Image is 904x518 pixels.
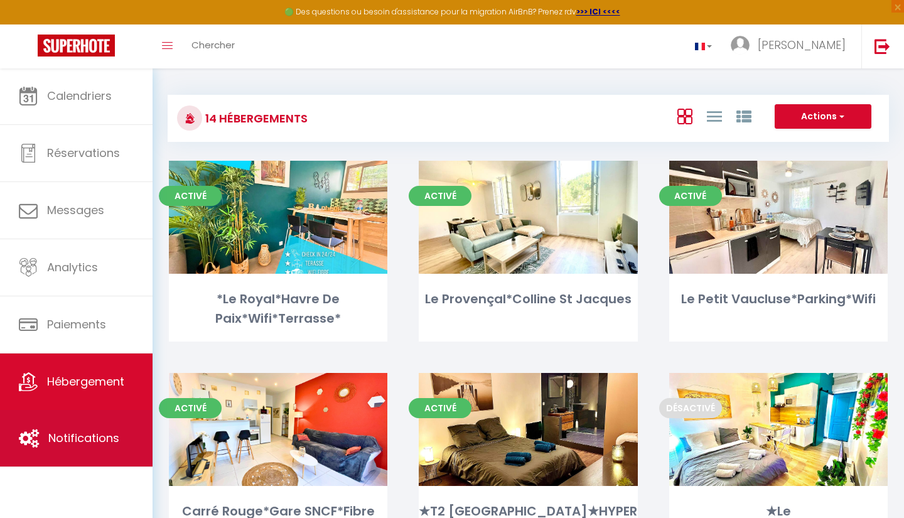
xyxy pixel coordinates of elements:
[47,374,124,389] span: Hébergement
[47,316,106,332] span: Paiements
[677,105,692,126] a: Vue en Box
[47,202,104,218] span: Messages
[38,35,115,57] img: Super Booking
[721,24,861,68] a: ... [PERSON_NAME]
[47,145,120,161] span: Réservations
[874,38,890,54] img: logout
[707,105,722,126] a: Vue en Liste
[159,398,222,418] span: Activé
[659,398,722,418] span: Désactivé
[182,24,244,68] a: Chercher
[409,398,471,418] span: Activé
[419,289,637,309] div: Le Provençal*Colline St Jacques
[191,38,235,51] span: Chercher
[669,289,888,309] div: Le Petit Vaucluse*Parking*Wifi
[47,88,112,104] span: Calendriers
[659,186,722,206] span: Activé
[775,104,871,129] button: Actions
[48,430,119,446] span: Notifications
[159,186,222,206] span: Activé
[169,289,387,329] div: *Le Royal*Havre De Paix*Wifi*Terrasse*
[731,36,750,55] img: ...
[409,186,471,206] span: Activé
[736,105,751,126] a: Vue par Groupe
[47,259,98,275] span: Analytics
[576,6,620,17] a: >>> ICI <<<<
[202,104,308,132] h3: 14 Hébergements
[758,37,846,53] span: [PERSON_NAME]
